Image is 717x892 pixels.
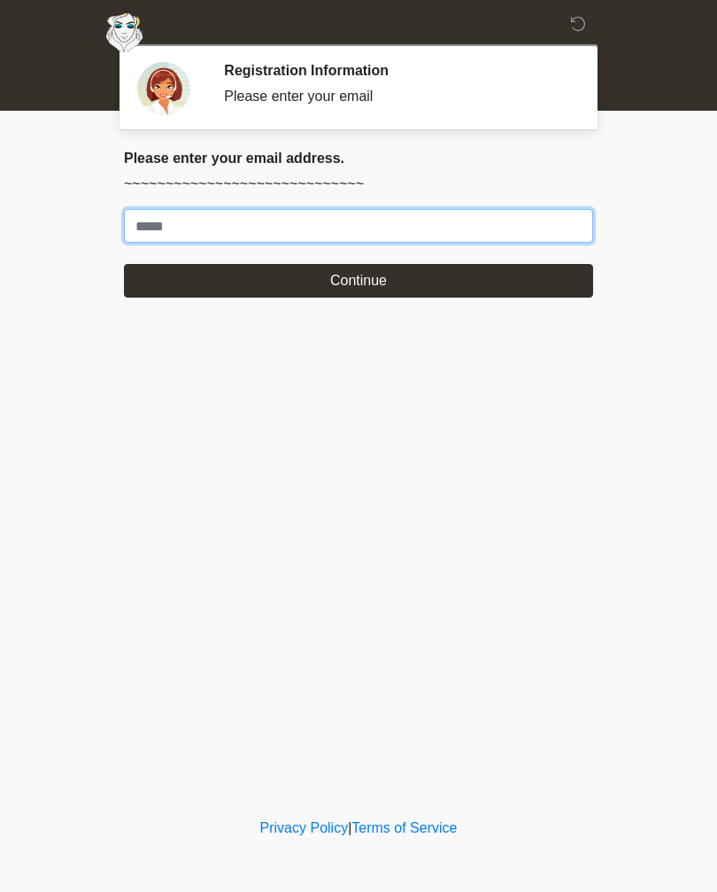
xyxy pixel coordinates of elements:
[224,62,567,79] h2: Registration Information
[260,820,349,835] a: Privacy Policy
[224,86,567,107] div: Please enter your email
[348,820,351,835] a: |
[124,150,593,167] h2: Please enter your email address.
[351,820,457,835] a: Terms of Service
[106,13,143,52] img: Aesthetically Yours Wellness Spa Logo
[124,264,593,298] button: Continue
[137,62,190,115] img: Agent Avatar
[124,174,593,195] p: ~~~~~~~~~~~~~~~~~~~~~~~~~~~~~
